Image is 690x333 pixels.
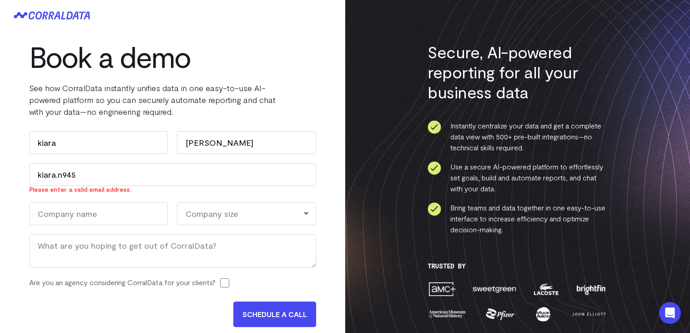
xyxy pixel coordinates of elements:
label: Are you an agency considering CorralData for your clients? [29,277,216,288]
input: First name [29,131,168,154]
h1: Book a demo [29,40,302,73]
li: Instantly centralize your data and get a complete data view with 500+ pre-built integrations—no t... [428,120,607,153]
h3: Trusted By [428,262,607,270]
div: Open Intercom Messenger [659,302,681,324]
input: Company name [29,202,168,225]
h3: Secure, AI-powered reporting for all your business data [428,42,607,102]
input: SCHEDULE A CALL [233,302,316,327]
input: Work email [29,163,316,186]
div: Please enter a valid email address. [29,186,316,193]
input: Last name [177,131,316,154]
div: Company size [177,202,316,225]
p: See how CorralData instantly unifies data in one easy-to-use AI-powered platform so you can secur... [29,82,302,118]
li: Bring teams and data together in one easy-to-use interface to increase efficiency and optimize de... [428,202,607,235]
li: Use a secure AI-powered platform to effortlessly set goals, build and automate reports, and chat ... [428,161,607,194]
